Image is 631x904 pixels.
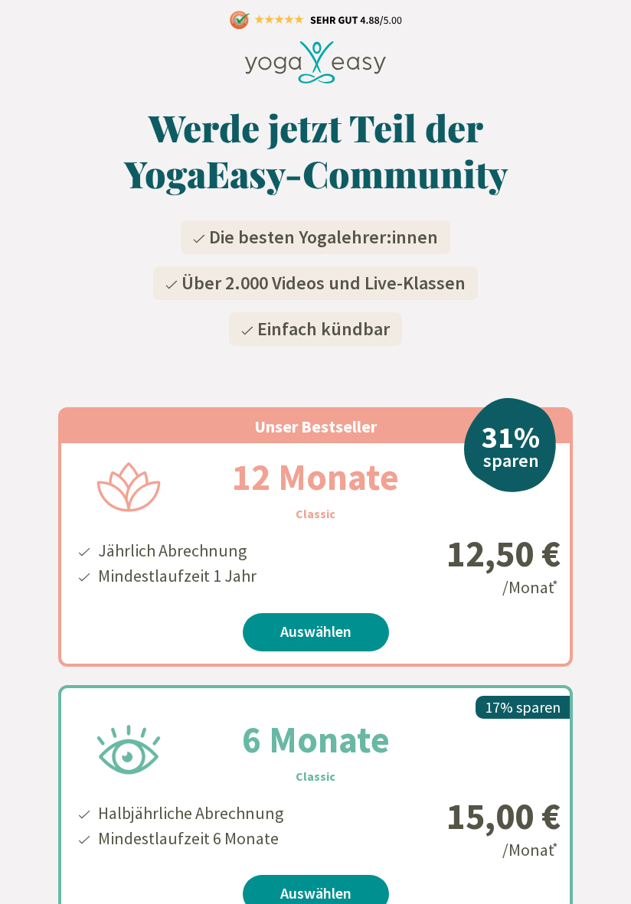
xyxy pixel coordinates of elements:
[205,712,427,767] h2: 6 Monate
[257,317,390,341] span: Einfach kündbar
[476,696,570,719] div: 17% sparen
[296,767,335,785] h3: Classic
[96,563,257,589] li: Mindestlaufzeit 1 Jahr
[96,801,283,826] li: Halbjährliche Abrechnung
[96,826,283,851] li: Mindestlaufzeit 6 Monate
[377,798,561,863] div: /Monat
[377,535,561,600] div: /Monat
[195,449,436,504] h2: 12 Monate
[254,416,377,437] span: Unser Bestseller
[209,225,438,249] span: Die besten Yogalehrer:innen
[377,535,561,572] div: 12,50 €
[377,798,561,834] div: 15,00 €
[181,271,466,295] span: Über 2.000 Videos und Live-Klassen
[296,504,335,523] h3: Classic
[96,538,257,563] li: Jährlich Abrechnung
[243,613,389,651] a: Auswählen
[58,104,573,196] h1: Werde jetzt Teil der YogaEasy-Community
[482,422,540,452] div: 31%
